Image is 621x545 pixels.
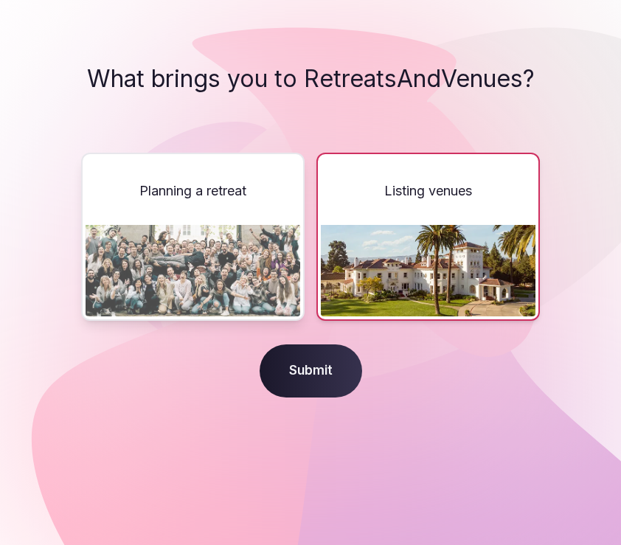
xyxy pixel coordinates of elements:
[260,344,362,398] span: Submit
[86,225,300,316] img: The CloseCRM company team on retreat
[139,181,246,201] span: Planning a retreat
[384,181,472,201] span: Listing venues
[12,65,609,93] h1: What brings you to RetreatsAndVenues?
[321,225,535,316] img: A beautiful venue in the hills with palm trees around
